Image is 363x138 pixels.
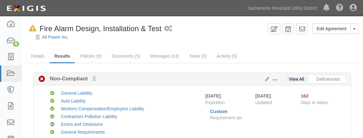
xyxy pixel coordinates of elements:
i: Help Center - Complianz [336,4,343,12]
a: General Requirements [61,130,105,135]
i: Compliant [50,115,54,119]
a: Sacramento Municipal Utility District [244,2,320,14]
a: Documents (5) [107,50,145,62]
span: Days in status [301,100,328,105]
a: Details [26,50,49,62]
a: View All [284,76,309,82]
span: Requirement set [210,115,242,120]
div: [DATE] [255,93,291,99]
small: Pending Review [92,76,96,81]
a: All Power Inc. [42,35,69,40]
span: Updated [255,100,272,105]
i: Compliant [50,91,54,96]
i: Compliant [50,99,54,103]
span: Fire Alarm Design, Installation & Test [40,24,162,33]
img: logo-5460c22ac91f19d4615b14bd174203de0afe785f0fc80cf4dbbc73dc1793850b.png [5,3,48,14]
div: [DATE] [205,93,221,99]
i: In Default since 05/13/2025 [29,25,36,32]
a: Activity (0) [212,50,242,62]
a: General Liability [61,91,92,96]
a: Contractors Pollution Liability [61,114,117,119]
a: Deficiencies [312,76,345,82]
div: Since 04/22/2025 [301,93,342,99]
a: Policies (6) [75,50,106,62]
span: Expiration [205,99,251,106]
a: Errors and Omissions [61,122,103,127]
a: Edit Agreement [313,23,351,34]
div: 5 [13,41,19,47]
a: Custom [210,109,228,114]
i: No Coverage [50,122,54,127]
a: Results [50,50,75,63]
a: Auto Liability [61,98,86,103]
div: Fire Alarm Design, Installation & Test [26,23,162,34]
a: Edit Results [262,77,269,82]
i: Compliant [50,107,54,111]
i: Compliant [50,130,54,135]
i: 2 scheduled workflows [164,26,172,32]
a: Workers Compensation/Employers Liability [61,106,144,111]
a: Messages (13) [145,50,184,62]
a: Tasks (0) [184,50,211,62]
i: Non-Compliant [39,76,45,83]
b: Non-Compliant [45,75,96,83]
